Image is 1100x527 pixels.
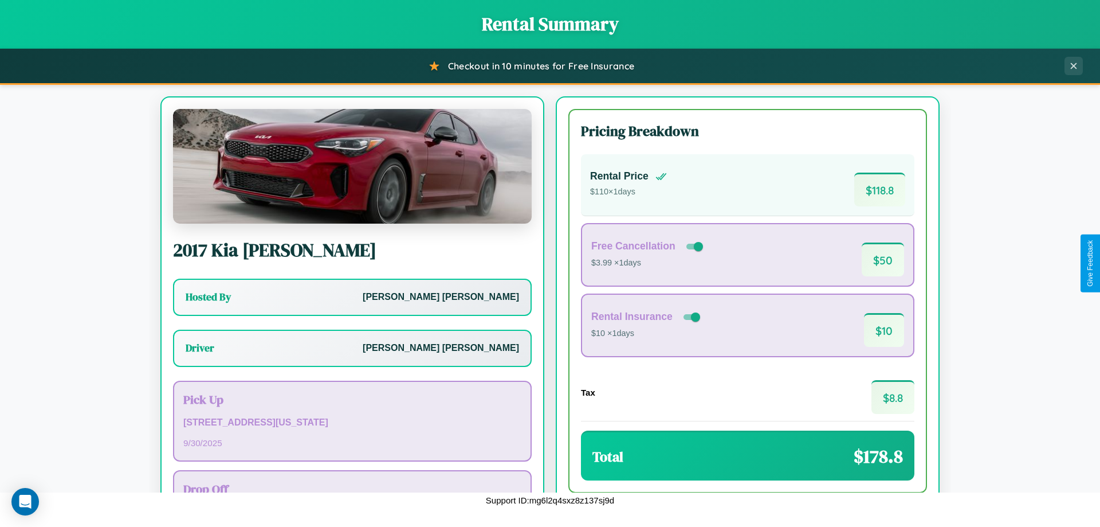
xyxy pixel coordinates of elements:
p: [PERSON_NAME] [PERSON_NAME] [363,340,519,357]
img: Kia Borrego [173,109,532,224]
h4: Tax [581,388,595,397]
h4: Rental Price [590,170,649,182]
span: $ 10 [864,313,904,347]
p: 9 / 30 / 2025 [183,435,521,451]
span: Checkout in 10 minutes for Free Insurance [448,60,634,72]
p: [STREET_ADDRESS][US_STATE] [183,415,521,431]
div: Give Feedback [1086,240,1094,287]
h3: Pricing Breakdown [581,122,914,140]
p: [PERSON_NAME] [PERSON_NAME] [363,289,519,306]
span: $ 8.8 [871,380,914,414]
h4: Rental Insurance [591,311,673,323]
p: Support ID: mg6l2q4sxz8z137sj9d [486,493,614,508]
h3: Drop Off [183,481,521,497]
span: $ 50 [862,243,904,276]
span: $ 178.8 [854,444,903,469]
h3: Pick Up [183,391,521,408]
span: $ 118.8 [854,173,905,206]
p: $10 × 1 days [591,326,702,341]
div: Open Intercom Messenger [11,488,39,516]
h3: Total [592,447,623,466]
h2: 2017 Kia [PERSON_NAME] [173,237,532,263]
h4: Free Cancellation [591,240,675,252]
h3: Driver [186,341,214,355]
p: $3.99 × 1 days [591,256,705,271]
p: $ 110 × 1 days [590,185,667,200]
h1: Rental Summary [11,11,1089,37]
h3: Hosted By [186,290,231,304]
